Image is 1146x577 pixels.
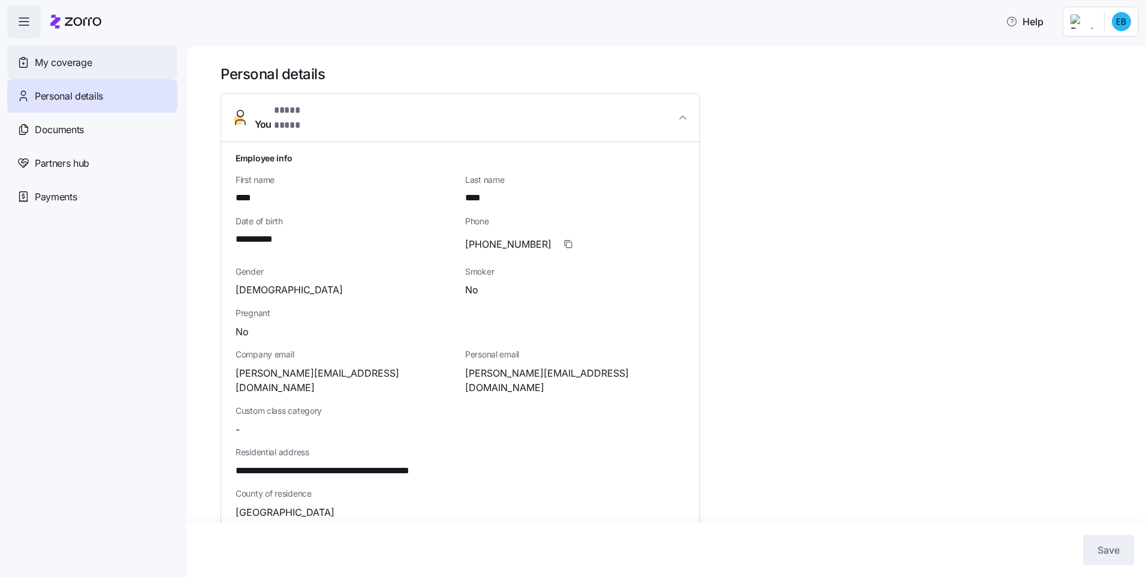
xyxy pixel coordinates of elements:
[236,174,456,186] span: First name
[255,103,321,132] span: You
[465,366,685,396] span: [PERSON_NAME][EMAIL_ADDRESS][DOMAIN_NAME]
[35,122,84,137] span: Documents
[465,348,685,360] span: Personal email
[1097,543,1120,557] span: Save
[465,174,685,186] span: Last name
[236,422,240,437] span: -
[236,307,685,319] span: Pregnant
[35,89,103,104] span: Personal details
[236,348,456,360] span: Company email
[236,266,456,278] span: Gender
[7,79,177,113] a: Personal details
[7,180,177,214] a: Payments
[1070,14,1094,29] img: Employer logo
[236,366,456,396] span: [PERSON_NAME][EMAIL_ADDRESS][DOMAIN_NAME]
[236,215,456,227] span: Date of birth
[35,190,77,205] span: Payments
[35,156,89,171] span: Partners hub
[236,324,249,339] span: No
[236,405,456,417] span: Custom class category
[7,46,177,79] a: My coverage
[1006,14,1044,29] span: Help
[7,146,177,180] a: Partners hub
[7,113,177,146] a: Documents
[1112,12,1131,31] img: f51eedeebcdd943de5f536d325c9194a
[465,237,551,252] span: [PHONE_NUMBER]
[236,152,685,164] h1: Employee info
[996,10,1053,34] button: Help
[35,55,92,70] span: My coverage
[236,505,334,520] span: [GEOGRAPHIC_DATA]
[236,488,685,500] span: County of residence
[236,283,343,297] span: [DEMOGRAPHIC_DATA]
[236,446,685,458] span: Residential address
[221,65,1129,83] h1: Personal details
[465,283,478,297] span: No
[1083,535,1134,565] button: Save
[465,215,685,227] span: Phone
[465,266,685,278] span: Smoker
